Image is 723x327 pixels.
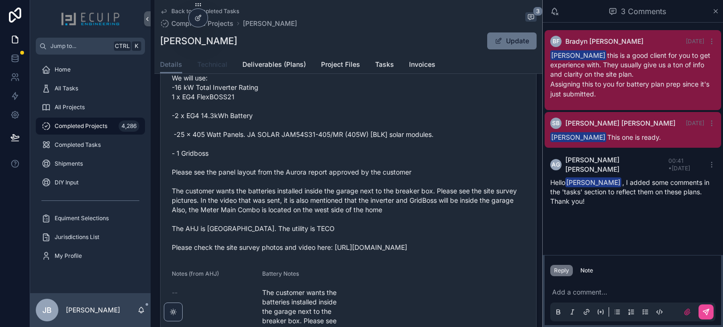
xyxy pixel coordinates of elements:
[552,120,560,127] span: SB
[36,61,145,78] a: Home
[409,60,435,69] span: Invoices
[171,19,233,28] span: Completed Projects
[119,120,139,132] div: 4,286
[172,64,525,252] span: This is a solar + battery deal. We will use: -16 kW Total Inverter Rating 1 x EG4 FlexBOSS21 -2 x...
[375,56,394,75] a: Tasks
[197,56,227,75] a: Technical
[36,155,145,172] a: Shipments
[42,304,52,316] span: JB
[565,119,675,128] span: [PERSON_NAME] [PERSON_NAME]
[550,50,606,60] span: [PERSON_NAME]
[55,215,109,222] span: Equiment Selections
[243,19,297,28] a: [PERSON_NAME]
[36,174,145,191] a: DIY Input
[552,161,560,168] span: AG
[550,132,606,142] span: [PERSON_NAME]
[36,210,145,227] a: Equiment Selections
[242,56,306,75] a: Deliverables (Plans)
[565,177,621,187] span: [PERSON_NAME]
[262,270,299,277] span: Battery Notes
[550,178,709,205] span: Hello , I added some comments in the 'tasks' section to reflect them on these plans. Thank you!
[36,99,145,116] a: All Projects
[36,80,145,97] a: All Tasks
[55,252,82,260] span: My Profile
[375,60,394,69] span: Tasks
[550,51,715,99] div: this is a good client for you to get experience with. They usually give us a ton of info and clar...
[55,233,99,241] span: Jurisdictions List
[55,179,79,186] span: DIY Input
[487,32,537,49] button: Update
[133,42,140,50] span: K
[160,8,239,15] a: Back to Completed Tasks
[160,19,233,28] a: Completed Projects
[66,305,120,315] p: [PERSON_NAME]
[533,7,543,16] span: 3
[114,41,131,51] span: Ctrl
[525,12,537,24] button: 3
[30,55,151,277] div: scrollable content
[565,37,643,46] span: Bradyn [PERSON_NAME]
[577,265,597,276] button: Note
[550,265,573,276] button: Reply
[321,60,360,69] span: Project Files
[172,270,219,277] span: Notes (from AHJ)
[668,157,690,172] span: 00:41 • [DATE]
[686,120,704,127] span: [DATE]
[160,34,237,48] h1: [PERSON_NAME]
[55,85,78,92] span: All Tasks
[55,160,83,167] span: Shipments
[321,56,360,75] a: Project Files
[686,38,704,45] span: [DATE]
[621,6,666,17] span: 3 Comments
[550,79,715,99] p: Assigning this to you for battery plan prep since it's just submitted.
[242,60,306,69] span: Deliverables (Plans)
[36,136,145,153] a: Completed Tasks
[50,42,110,50] span: Jump to...
[580,267,593,274] div: Note
[55,104,85,111] span: All Projects
[55,122,107,130] span: Completed Projects
[160,56,182,74] a: Details
[160,60,182,69] span: Details
[565,155,668,174] span: [PERSON_NAME] [PERSON_NAME]
[550,133,661,141] span: This one is ready.
[197,60,227,69] span: Technical
[61,11,120,26] img: App logo
[36,247,145,264] a: My Profile
[36,38,145,55] button: Jump to...CtrlK
[55,141,101,149] span: Completed Tasks
[36,229,145,246] a: Jurisdictions List
[553,38,560,45] span: BF
[172,288,177,297] span: --
[171,8,239,15] span: Back to Completed Tasks
[36,118,145,135] a: Completed Projects4,286
[409,56,435,75] a: Invoices
[55,66,71,73] span: Home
